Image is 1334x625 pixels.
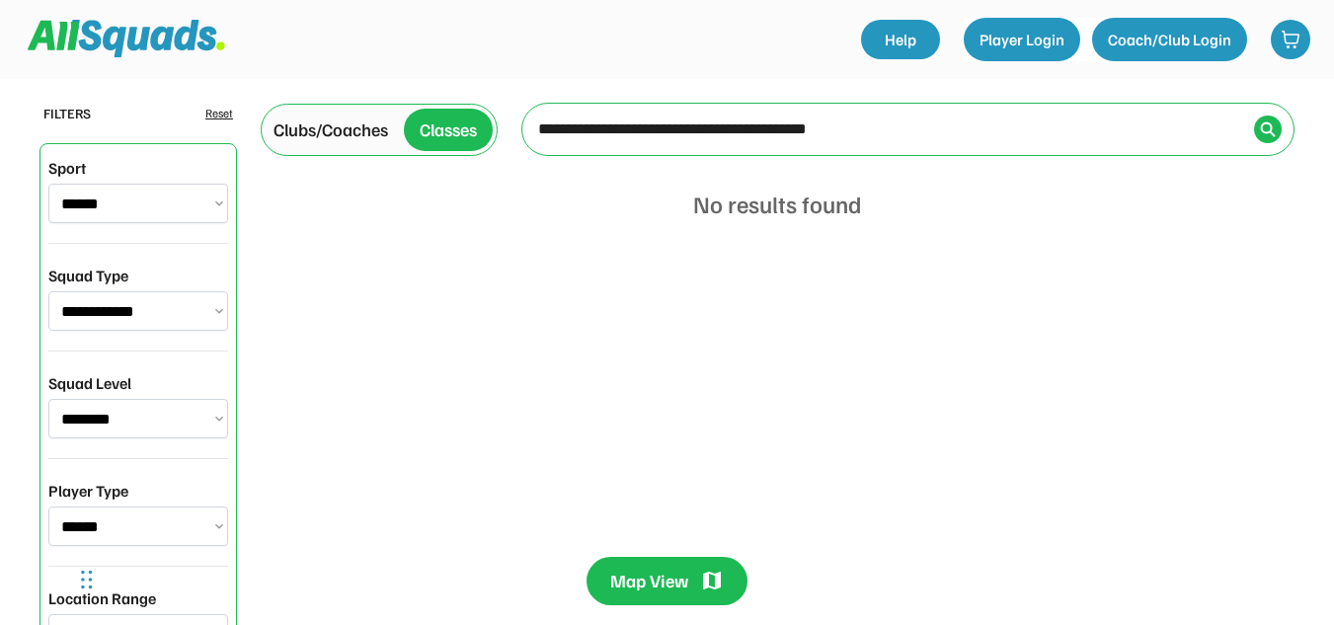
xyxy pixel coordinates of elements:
[964,18,1080,61] button: Player Login
[1260,121,1276,137] img: Icon%20%2838%29.svg
[1092,18,1247,61] button: Coach/Club Login
[48,156,86,180] div: Sport
[1281,30,1300,49] img: shopping-cart-01%20%281%29.svg
[28,20,225,57] img: Squad%20Logo.svg
[205,105,233,122] div: Reset
[274,117,388,143] div: Clubs/Coaches
[861,20,940,59] a: Help
[48,371,131,395] div: Squad Level
[48,264,128,287] div: Squad Type
[420,117,477,143] div: Classes
[610,569,688,593] div: Map View
[261,188,1295,221] div: No results found
[48,479,128,503] div: Player Type
[43,103,91,123] div: FILTERS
